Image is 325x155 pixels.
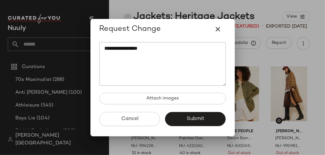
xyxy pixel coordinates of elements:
button: Attach images [99,93,226,104]
span: Submit [186,116,204,122]
span: Attach images [146,96,179,101]
button: Submit [165,112,226,126]
span: Cancel [121,116,138,122]
span: Request Change [99,24,161,34]
button: Cancel [99,112,160,126]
